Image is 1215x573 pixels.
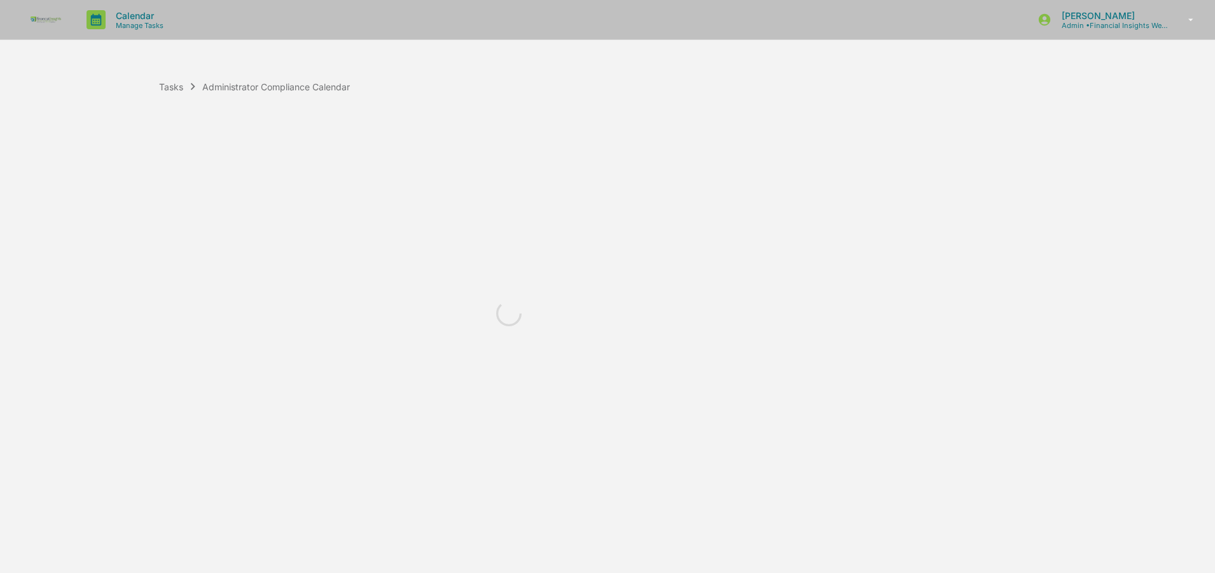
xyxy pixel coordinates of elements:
p: [PERSON_NAME] [1052,10,1170,21]
div: Administrator Compliance Calendar [202,81,350,92]
p: Admin • Financial Insights Wealth Management [1052,21,1170,30]
p: Calendar [106,10,170,21]
p: Manage Tasks [106,21,170,30]
div: Tasks [159,81,183,92]
img: logo [31,17,61,24]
